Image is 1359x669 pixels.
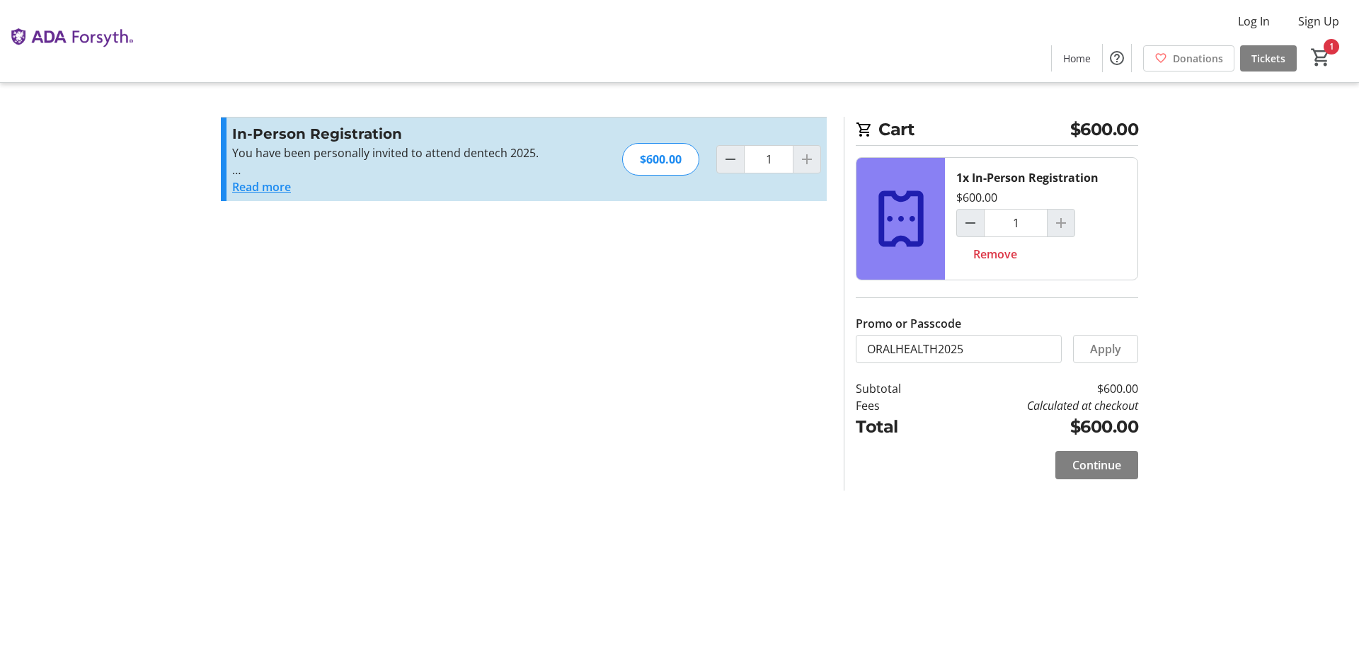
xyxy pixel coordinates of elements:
[956,240,1034,268] button: Remove
[1055,451,1138,479] button: Continue
[856,414,938,440] td: Total
[1173,51,1223,66] span: Donations
[1103,44,1131,72] button: Help
[1287,10,1351,33] button: Sign Up
[1072,457,1121,474] span: Continue
[1308,45,1334,70] button: Cart
[856,315,961,332] label: Promo or Passcode
[956,189,997,206] div: $600.00
[957,210,984,236] button: Decrement by one
[1298,13,1339,30] span: Sign Up
[856,397,938,414] td: Fees
[1251,51,1285,66] span: Tickets
[984,209,1048,237] input: In-Person Registration Quantity
[956,169,1099,186] div: 1x In-Person Registration
[8,6,134,76] img: The ADA Forsyth Institute's Logo
[1073,335,1138,363] button: Apply
[1240,45,1297,72] a: Tickets
[1143,45,1234,72] a: Donations
[1227,10,1281,33] button: Log In
[856,117,1138,146] h2: Cart
[1090,341,1121,358] span: Apply
[232,178,291,195] button: Read more
[717,146,744,173] button: Decrement by one
[938,414,1138,440] td: $600.00
[622,143,699,176] div: $600.00
[1070,117,1139,142] span: $600.00
[938,397,1138,414] td: Calculated at checkout
[232,144,541,161] p: You have been personally invited to attend dentech 2025.
[1063,51,1091,66] span: Home
[973,246,1017,263] span: Remove
[938,380,1138,397] td: $600.00
[744,145,793,173] input: In-Person Registration Quantity
[856,335,1062,363] input: Enter promo or passcode
[232,123,541,144] h3: In-Person Registration
[1238,13,1270,30] span: Log In
[856,380,938,397] td: Subtotal
[1052,45,1102,72] a: Home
